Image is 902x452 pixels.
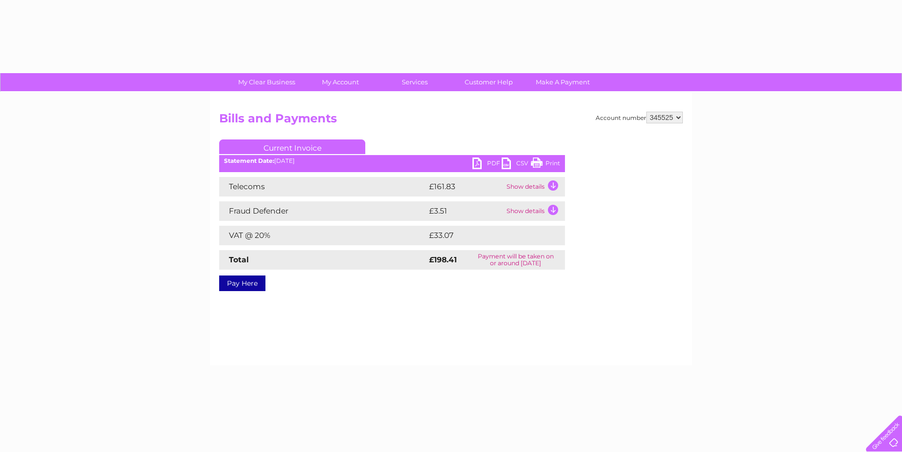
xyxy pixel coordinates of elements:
a: Current Invoice [219,139,365,154]
td: £33.07 [427,226,545,245]
td: Telecoms [219,177,427,197]
td: Show details [504,177,565,197]
a: Services [375,73,455,91]
a: Print [531,157,560,172]
strong: £198.41 [429,255,457,264]
a: My Clear Business [226,73,307,91]
div: [DATE] [219,157,565,164]
a: Make A Payment [523,73,603,91]
a: My Account [301,73,381,91]
td: Fraud Defender [219,201,427,221]
td: Payment will be taken on or around [DATE] [467,250,565,270]
td: £161.83 [427,177,504,197]
a: CSV [502,157,531,172]
strong: Total [229,255,249,264]
td: £3.51 [427,201,504,221]
b: Statement Date: [224,157,274,164]
h2: Bills and Payments [219,112,683,130]
td: Show details [504,201,565,221]
a: PDF [472,157,502,172]
td: VAT @ 20% [219,226,427,245]
a: Customer Help [449,73,529,91]
a: Pay Here [219,275,265,291]
div: Account number [596,112,683,123]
